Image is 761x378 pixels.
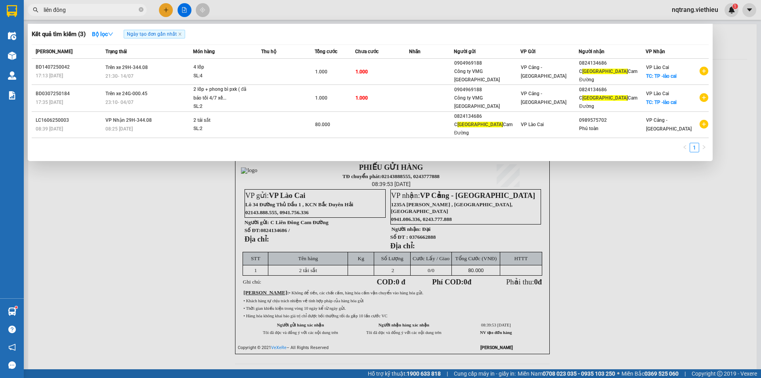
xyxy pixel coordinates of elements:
[8,91,16,100] img: solution-icon
[15,306,17,309] sup: 1
[690,143,699,152] a: 1
[680,143,690,152] li: Previous Page
[33,7,38,13] span: search
[356,69,368,75] span: 1.000
[454,121,520,137] div: C Cam Đường
[521,122,544,127] span: VP Lào Cai
[646,117,692,132] span: VP Cảng - [GEOGRAPHIC_DATA]
[36,116,103,125] div: LC1606250003
[315,122,330,127] span: 80.000
[579,49,604,54] span: Người nhận
[646,49,665,54] span: VP Nhận
[683,145,687,150] span: left
[582,69,628,74] span: [GEOGRAPHIC_DATA]
[124,30,185,38] span: Ngày tạo đơn gần nhất
[36,126,63,132] span: 08:39 [DATE]
[646,100,677,105] span: TC: TP -lào cai
[44,6,137,14] input: Tìm tên, số ĐT hoặc mã đơn
[680,143,690,152] button: left
[8,32,16,40] img: warehouse-icon
[409,49,421,54] span: Nhãn
[521,91,566,105] span: VP Cảng - [GEOGRAPHIC_DATA]
[315,49,337,54] span: Tổng cước
[139,7,143,12] span: close-circle
[690,143,699,152] li: 1
[8,361,16,369] span: message
[36,100,63,105] span: 17:35 [DATE]
[193,63,253,72] div: 4 lốp
[646,91,669,96] span: VP Lào Cai
[105,91,147,96] span: Trên xe 24G-000.45
[699,143,709,152] li: Next Page
[454,112,520,121] div: 0824134686
[579,59,645,67] div: 0824134686
[105,49,127,54] span: Trạng thái
[457,122,503,127] span: [GEOGRAPHIC_DATA]
[582,95,628,101] span: [GEOGRAPHIC_DATA]
[356,95,368,101] span: 1.000
[92,31,113,37] strong: Bộ lọc
[355,49,379,54] span: Chưa cước
[36,63,103,71] div: BD1407250042
[699,143,709,152] button: right
[261,49,276,54] span: Thu hộ
[454,94,520,111] div: Công ty VMG [GEOGRAPHIC_DATA]
[646,73,677,79] span: TC: TP -lào cai
[139,6,143,14] span: close-circle
[105,117,152,123] span: VP Nhận 29H-344.08
[454,86,520,94] div: 0904969188
[315,95,327,101] span: 1.000
[646,65,669,70] span: VP Lào Cai
[702,145,706,150] span: right
[193,49,215,54] span: Món hàng
[193,116,253,125] div: 2 tải sắt
[193,72,253,81] div: SL: 4
[315,69,327,75] span: 1.000
[32,30,86,38] h3: Kết quả tìm kiếm ( 3 )
[36,49,73,54] span: [PERSON_NAME]
[700,67,708,75] span: plus-circle
[8,326,16,333] span: question-circle
[178,32,182,36] span: close
[86,28,120,40] button: Bộ lọcdown
[700,93,708,102] span: plus-circle
[8,52,16,60] img: warehouse-icon
[36,90,103,98] div: BD0307250184
[105,126,133,132] span: 08:25 [DATE]
[579,67,645,84] div: C Cam Đường
[105,73,134,79] span: 21:30 - 14/07
[7,5,17,17] img: logo-vxr
[579,86,645,94] div: 0824134686
[108,31,113,37] span: down
[193,125,253,133] div: SL: 2
[193,85,253,102] div: 2 lốp + phong bì pxk ( đã báo tối 4/7 xế...
[105,65,148,70] span: Trên xe 29H-344.08
[579,125,645,133] div: Phú toàn
[8,343,16,351] span: notification
[36,73,63,79] span: 17:13 [DATE]
[105,100,134,105] span: 23:10 - 04/07
[454,49,476,54] span: Người gửi
[521,65,566,79] span: VP Cảng - [GEOGRAPHIC_DATA]
[8,307,16,316] img: warehouse-icon
[8,71,16,80] img: warehouse-icon
[579,94,645,111] div: C Cam Đường
[579,116,645,125] div: 0989575702
[193,102,253,111] div: SL: 2
[700,120,708,129] span: plus-circle
[520,49,535,54] span: VP Gửi
[454,59,520,67] div: 0904969188
[454,67,520,84] div: Công ty VMG [GEOGRAPHIC_DATA]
